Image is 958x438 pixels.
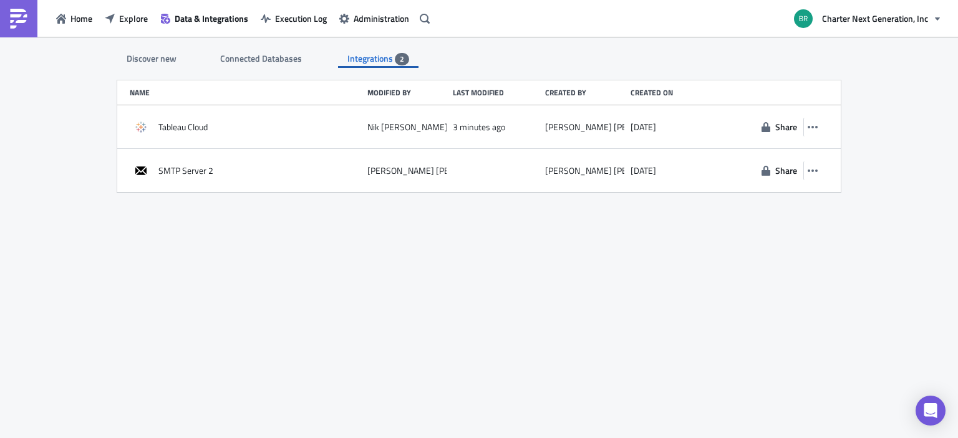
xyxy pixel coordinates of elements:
[117,49,186,68] div: Discover new
[453,121,505,133] time: 2025-08-30T13:33:52Z
[631,121,656,133] time: 2024-10-24T16:02:56Z
[9,9,29,29] img: PushMetrics
[220,52,304,65] span: Connected Databases
[545,88,624,97] div: Created by
[400,54,404,64] span: 2
[775,120,797,133] span: Share
[154,9,254,28] button: Data & Integrations
[70,12,92,25] span: Home
[631,88,717,97] div: Created on
[175,12,248,25] span: Data & Integrations
[50,9,99,28] button: Home
[453,88,539,97] div: Last modified
[130,88,361,97] div: Name
[333,9,415,28] button: Administration
[354,12,409,25] span: Administration
[545,121,680,133] div: [PERSON_NAME] [PERSON_NAME]
[786,5,949,32] button: Charter Next Generation, Inc
[119,12,148,25] span: Explore
[793,8,814,29] img: Avatar
[158,121,208,133] span: Tableau Cloud
[367,88,447,97] div: Modified by
[755,117,803,136] button: Share
[99,9,154,28] button: Explore
[916,396,946,426] div: Open Intercom Messenger
[775,164,797,177] span: Share
[631,165,656,176] time: 2024-11-06T14:33:56Z
[275,12,327,25] span: Execution Log
[254,9,333,28] button: Execution Log
[347,52,395,65] span: Integrations
[755,161,803,180] button: Share
[822,12,928,25] span: Charter Next Generation, Inc
[367,165,503,176] div: [PERSON_NAME] [PERSON_NAME]
[367,121,448,133] div: Nik [PERSON_NAME]
[158,165,213,176] span: SMTP Server 2
[545,165,680,176] div: [PERSON_NAME] [PERSON_NAME]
